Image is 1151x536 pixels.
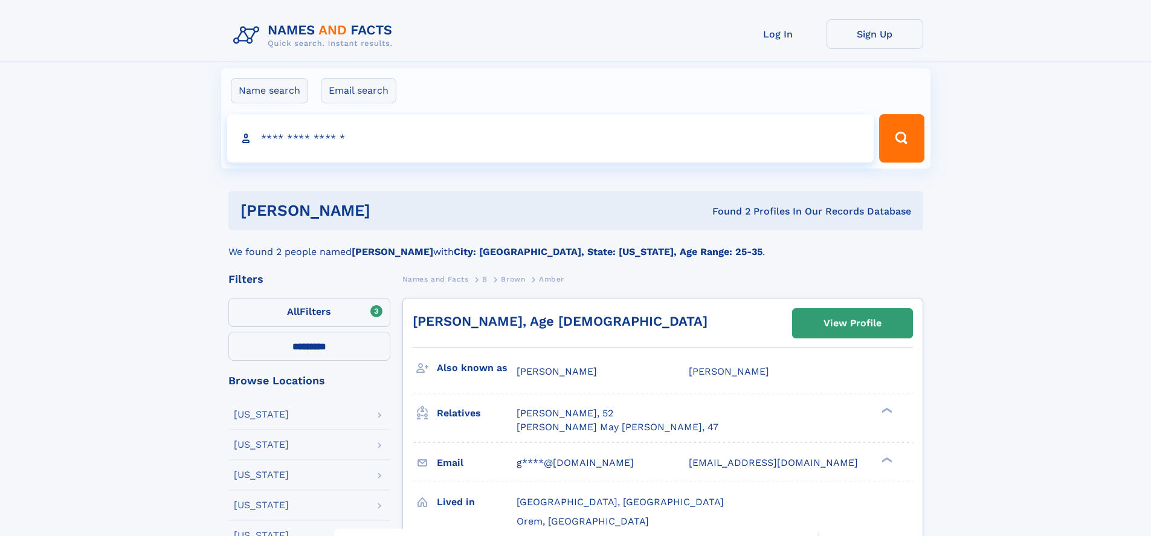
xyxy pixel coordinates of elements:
h1: [PERSON_NAME] [240,203,541,218]
div: [US_STATE] [234,500,289,510]
span: Brown [501,275,525,283]
h3: Relatives [437,403,517,424]
div: [US_STATE] [234,470,289,480]
div: Found 2 Profiles In Our Records Database [541,205,911,218]
a: [PERSON_NAME], Age [DEMOGRAPHIC_DATA] [413,314,708,329]
div: Browse Locations [228,375,390,386]
span: Amber [539,275,564,283]
a: B [482,271,488,286]
input: search input [227,114,874,163]
div: ❯ [879,407,893,415]
img: Logo Names and Facts [228,19,402,52]
a: View Profile [793,309,912,338]
h3: Lived in [437,492,517,512]
div: [US_STATE] [234,440,289,450]
a: Brown [501,271,525,286]
label: Filters [228,298,390,327]
a: Names and Facts [402,271,469,286]
a: Sign Up [827,19,923,49]
label: Email search [321,78,396,103]
h3: Also known as [437,358,517,378]
span: [EMAIL_ADDRESS][DOMAIN_NAME] [689,457,858,468]
span: [PERSON_NAME] [517,366,597,377]
a: Log In [730,19,827,49]
span: Orem, [GEOGRAPHIC_DATA] [517,515,649,527]
div: Filters [228,274,390,285]
b: City: [GEOGRAPHIC_DATA], State: [US_STATE], Age Range: 25-35 [454,246,762,257]
a: [PERSON_NAME], 52 [517,407,613,420]
span: B [482,275,488,283]
span: [GEOGRAPHIC_DATA], [GEOGRAPHIC_DATA] [517,496,724,508]
span: All [287,306,300,317]
div: ❯ [879,456,893,463]
label: Name search [231,78,308,103]
div: View Profile [824,309,882,337]
h3: Email [437,453,517,473]
button: Search Button [879,114,924,163]
a: [PERSON_NAME] May [PERSON_NAME], 47 [517,421,718,434]
div: We found 2 people named with . [228,230,923,259]
div: [US_STATE] [234,410,289,419]
span: [PERSON_NAME] [689,366,769,377]
b: [PERSON_NAME] [352,246,433,257]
